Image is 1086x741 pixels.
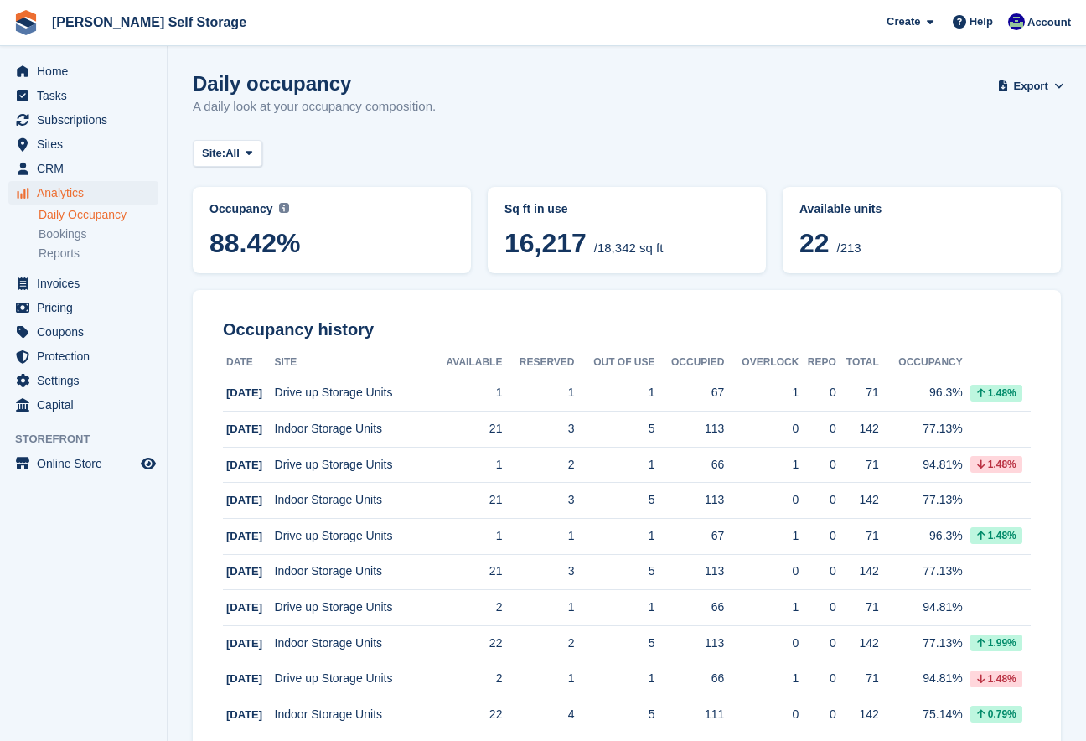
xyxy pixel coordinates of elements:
[879,554,963,590] td: 77.13%
[836,412,879,448] td: 142
[655,384,725,402] div: 67
[724,562,799,580] div: 0
[879,625,963,661] td: 77.13%
[970,456,1022,473] div: 1.48%
[8,157,158,180] a: menu
[655,562,725,580] div: 113
[226,459,262,471] span: [DATE]
[724,598,799,616] div: 1
[429,554,503,590] td: 21
[836,590,879,626] td: 71
[655,420,725,438] div: 113
[879,519,963,555] td: 96.3%
[575,376,655,412] td: 1
[37,132,137,156] span: Sites
[836,554,879,590] td: 142
[8,296,158,319] a: menu
[8,181,158,205] a: menu
[275,350,429,376] th: Site
[502,697,574,733] td: 4
[836,376,879,412] td: 71
[655,456,725,474] div: 66
[575,483,655,519] td: 5
[193,140,262,168] button: Site: All
[799,456,836,474] div: 0
[275,519,429,555] td: Drive up Storage Units
[504,200,749,218] abbr: Current breakdown of sq ft occupied
[502,412,574,448] td: 3
[275,483,429,519] td: Indoor Storage Units
[970,385,1022,402] div: 1.48%
[887,13,920,30] span: Create
[8,272,158,295] a: menu
[226,708,262,721] span: [DATE]
[724,706,799,723] div: 0
[504,202,567,215] span: Sq ft in use
[1014,78,1048,95] span: Export
[575,625,655,661] td: 5
[226,386,262,399] span: [DATE]
[275,661,429,697] td: Drive up Storage Units
[575,447,655,483] td: 1
[502,483,574,519] td: 3
[37,157,137,180] span: CRM
[594,241,664,255] span: /18,342 sq ft
[502,590,574,626] td: 1
[275,625,429,661] td: Indoor Storage Units
[799,635,836,652] div: 0
[724,350,799,376] th: Overlock
[429,376,503,412] td: 1
[799,350,836,376] th: Repo
[429,661,503,697] td: 2
[799,420,836,438] div: 0
[226,565,262,578] span: [DATE]
[799,562,836,580] div: 0
[836,350,879,376] th: Total
[37,369,137,392] span: Settings
[575,661,655,697] td: 1
[39,246,158,262] a: Reports
[655,350,725,376] th: Occupied
[226,494,262,506] span: [DATE]
[223,350,275,376] th: Date
[37,393,137,417] span: Capital
[836,519,879,555] td: 71
[575,519,655,555] td: 1
[1027,14,1071,31] span: Account
[223,320,1031,339] h2: Occupancy history
[724,527,799,545] div: 1
[970,635,1022,651] div: 1.99%
[37,345,137,368] span: Protection
[879,697,963,733] td: 75.14%
[275,376,429,412] td: Drive up Storage Units
[575,350,655,376] th: Out of Use
[429,625,503,661] td: 22
[37,84,137,107] span: Tasks
[575,590,655,626] td: 1
[275,697,429,733] td: Indoor Storage Units
[8,345,158,368] a: menu
[429,350,503,376] th: Available
[193,97,436,117] p: A daily look at your occupancy composition.
[724,491,799,509] div: 0
[879,483,963,519] td: 77.13%
[724,420,799,438] div: 0
[502,447,574,483] td: 2
[724,635,799,652] div: 0
[202,145,225,162] span: Site:
[138,453,158,474] a: Preview store
[970,527,1022,544] div: 1.48%
[575,412,655,448] td: 5
[193,72,436,95] h1: Daily occupancy
[799,598,836,616] div: 0
[226,422,262,435] span: [DATE]
[799,384,836,402] div: 0
[799,706,836,723] div: 0
[799,228,830,258] span: 22
[429,519,503,555] td: 1
[429,697,503,733] td: 22
[836,661,879,697] td: 71
[655,527,725,545] div: 67
[275,447,429,483] td: Drive up Storage Units
[37,452,137,475] span: Online Store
